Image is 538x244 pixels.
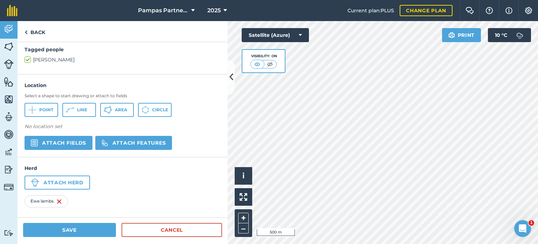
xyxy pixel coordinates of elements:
a: Cancel [122,223,222,237]
span: i [242,171,244,180]
img: A question mark icon [485,7,494,14]
img: Two speech bubbles overlapping with the left bubble in the forefront [465,7,474,14]
span: Area [115,107,127,113]
button: 10 °C [488,28,531,42]
span: 1 [529,220,534,226]
label: [PERSON_NAME] [25,56,221,64]
img: svg+xml;base64,PHN2ZyB4bWxucz0iaHR0cDovL3d3dy53My5vcmcvMjAwMC9zdmciIHdpZHRoPSI5IiBoZWlnaHQ9IjI0Ii... [25,28,28,37]
img: svg+xml;base64,PHN2ZyB4bWxucz0iaHR0cDovL3d3dy53My5vcmcvMjAwMC9zdmciIHdpZHRoPSI1MCIgaGVpZ2h0PSI0MC... [253,61,262,68]
span: 10 ° C [495,28,507,42]
span: Circle [152,107,168,113]
h4: Tagged people [25,46,221,53]
img: svg+xml;base64,PHN2ZyB4bWxucz0iaHR0cDovL3d3dy53My5vcmcvMjAwMC9zdmciIHdpZHRoPSI1MCIgaGVpZ2h0PSI0MC... [265,61,274,68]
img: svg+xml;base64,PHN2ZyB4bWxucz0iaHR0cDovL3d3dy53My5vcmcvMjAwMC9zdmciIHdpZHRoPSI1NiIgaGVpZ2h0PSI2MC... [4,41,14,52]
img: svg+xml;base64,PD94bWwgdmVyc2lvbj0iMS4wIiBlbmNvZGluZz0idXRmLTgiPz4KPCEtLSBHZW5lcmF0b3I6IEFkb2JlIE... [4,164,14,175]
img: svg+xml;base64,PHN2ZyB4bWxucz0iaHR0cDovL3d3dy53My5vcmcvMjAwMC9zdmciIHdpZHRoPSIxOSIgaGVpZ2h0PSIyNC... [448,31,455,39]
button: Point [25,103,58,117]
span: Current plan : PLUS [347,7,394,14]
button: Area [100,103,134,117]
span: Line [77,107,87,113]
img: svg+xml;base64,PD94bWwgdmVyc2lvbj0iMS4wIiBlbmNvZGluZz0idXRmLTgiPz4KPCEtLSBHZW5lcmF0b3I6IEFkb2JlIE... [4,24,14,34]
img: svg+xml;base64,PD94bWwgdmVyc2lvbj0iMS4wIiBlbmNvZGluZz0idXRmLTgiPz4KPCEtLSBHZW5lcmF0b3I6IEFkb2JlIE... [4,59,14,69]
em: No location set [25,123,62,130]
button: i [235,167,252,185]
div: Visibility: On [250,53,277,59]
span: 2025 [207,6,221,15]
button: Attach fields [25,136,92,150]
span: Ewe lambs [30,198,54,204]
img: svg+xml;base64,PHN2ZyB4bWxucz0iaHR0cDovL3d3dy53My5vcmcvMjAwMC9zdmciIHdpZHRoPSIxNyIgaGVpZ2h0PSIxNy... [505,6,512,15]
span: Pampas Partnership [138,6,188,15]
a: Change plan [400,5,453,16]
a: Back [18,21,52,42]
img: svg+xml;base64,PD94bWwgdmVyc2lvbj0iMS4wIiBlbmNvZGluZz0idXRmLTgiPz4KPCEtLSBHZW5lcmF0b3I6IEFkb2JlIE... [4,112,14,122]
h4: Location [25,81,221,89]
button: Attach features [95,136,172,150]
button: Save [23,223,116,237]
img: svg+xml;base64,PHN2ZyB4bWxucz0iaHR0cDovL3d3dy53My5vcmcvMjAwMC9zdmciIHdpZHRoPSIxNiIgaGVpZ2h0PSIyNC... [56,197,62,206]
iframe: Intercom live chat [514,220,531,237]
h4: Herd [25,164,221,172]
img: svg+xml,%3c [31,139,38,146]
span: Point [39,107,53,113]
img: Four arrows, one pointing top left, one top right, one bottom right and the last bottom left [240,193,247,201]
img: svg+xml;base64,PD94bWwgdmVyc2lvbj0iMS4wIiBlbmNvZGluZz0idXRmLTgiPz4KPCEtLSBHZW5lcmF0b3I6IEFkb2JlIE... [4,182,14,192]
img: fieldmargin Logo [7,5,18,16]
button: Attach herd [25,176,90,190]
button: Line [62,103,96,117]
button: Circle [138,103,172,117]
img: svg%3e [102,139,108,146]
img: svg+xml;base64,PD94bWwgdmVyc2lvbj0iMS4wIiBlbmNvZGluZz0idXRmLTgiPz4KPCEtLSBHZW5lcmF0b3I6IEFkb2JlIE... [4,129,14,140]
button: Print [442,28,481,42]
button: Satellite (Azure) [242,28,309,42]
img: svg+xml;base64,PHN2ZyB4bWxucz0iaHR0cDovL3d3dy53My5vcmcvMjAwMC9zdmciIHdpZHRoPSI1NiIgaGVpZ2h0PSI2MC... [4,94,14,105]
img: svg+xml;base64,PD94bWwgdmVyc2lvbj0iMS4wIiBlbmNvZGluZz0idXRmLTgiPz4KPCEtLSBHZW5lcmF0b3I6IEFkb2JlIE... [4,230,14,236]
button: – [238,223,249,233]
img: A cog icon [524,7,533,14]
img: svg+xml;base64,PD94bWwgdmVyc2lvbj0iMS4wIiBlbmNvZGluZz0idXRmLTgiPz4KPCEtLSBHZW5lcmF0b3I6IEFkb2JlIE... [513,28,527,42]
img: svg+xml;base64,PD94bWwgdmVyc2lvbj0iMS4wIiBlbmNvZGluZz0idXRmLTgiPz4KPCEtLSBHZW5lcmF0b3I6IEFkb2JlIE... [4,147,14,157]
img: svg+xml;base64,PD94bWwgdmVyc2lvbj0iMS4wIiBlbmNvZGluZz0idXRmLTgiPz4KPCEtLSBHZW5lcmF0b3I6IEFkb2JlIE... [31,178,39,187]
button: + [238,213,249,223]
img: svg+xml;base64,PHN2ZyB4bWxucz0iaHR0cDovL3d3dy53My5vcmcvMjAwMC9zdmciIHdpZHRoPSI1NiIgaGVpZ2h0PSI2MC... [4,77,14,87]
h3: Select a shape to start drawing or attach to fields [25,93,221,99]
